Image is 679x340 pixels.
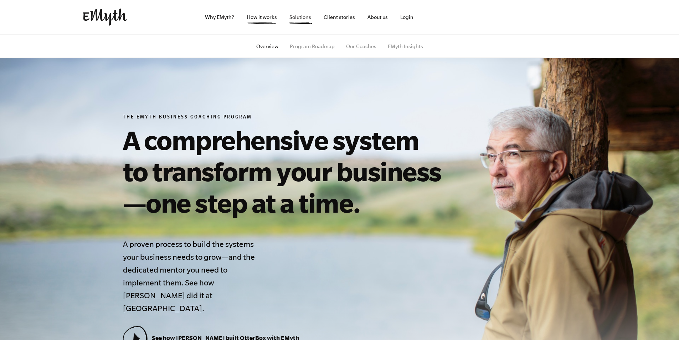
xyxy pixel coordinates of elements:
[521,9,596,25] iframe: Embedded CTA
[443,9,518,25] iframe: Embedded CTA
[83,9,127,26] img: EMyth
[643,306,679,340] div: Chat-widget
[388,44,423,49] a: EMyth Insights
[256,44,278,49] a: Overview
[123,238,260,315] h4: A proven process to build the systems your business needs to grow—and the dedicated mentor you ne...
[123,124,448,218] h1: A comprehensive system to transform your business—one step at a time.
[346,44,376,49] a: Our Coaches
[290,44,335,49] a: Program Roadmap
[123,114,448,121] h6: The EMyth Business Coaching Program
[643,306,679,340] iframe: Chat Widget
